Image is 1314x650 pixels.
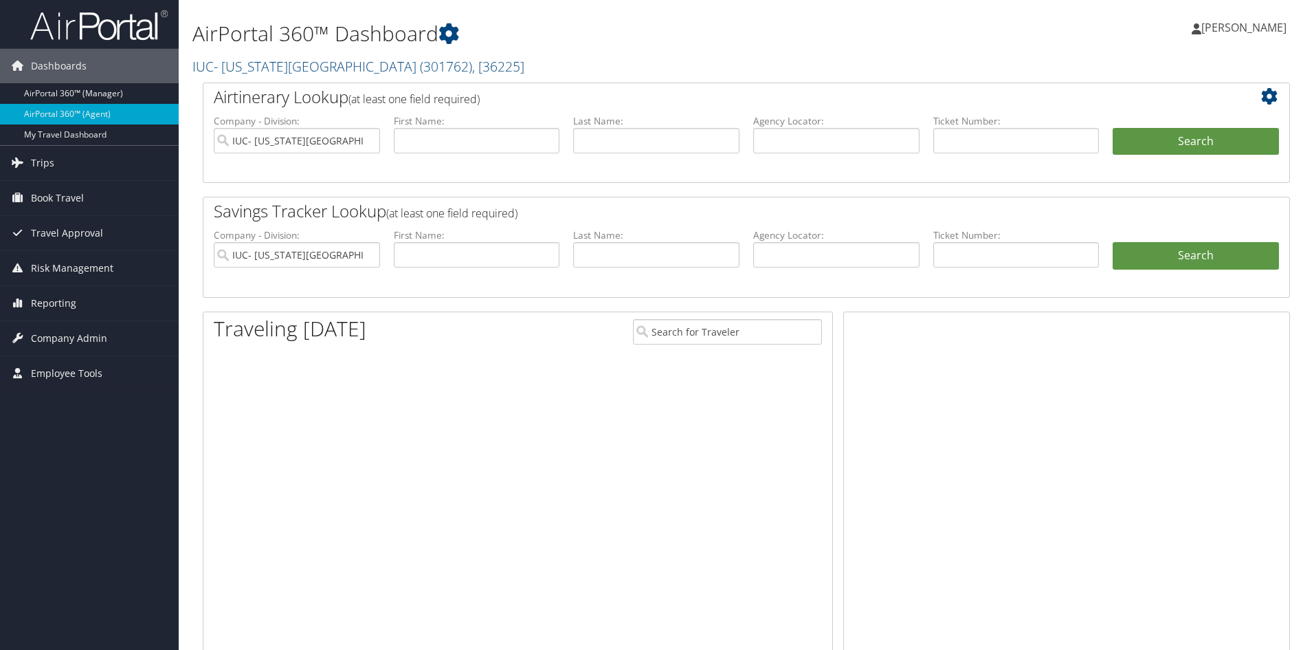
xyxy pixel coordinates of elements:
[573,114,739,128] label: Last Name:
[633,319,822,345] input: Search for Traveler
[214,85,1188,109] h2: Airtinerary Lookup
[214,114,380,128] label: Company - Division:
[933,228,1100,242] label: Ticket Number:
[753,228,920,242] label: Agency Locator:
[386,206,517,221] span: (at least one field required)
[214,228,380,242] label: Company - Division:
[192,19,931,48] h1: AirPortal 360™ Dashboard
[31,181,84,215] span: Book Travel
[31,356,102,391] span: Employee Tools
[192,57,524,76] a: IUC- [US_STATE][GEOGRAPHIC_DATA]
[394,114,560,128] label: First Name:
[30,9,168,41] img: airportal-logo.png
[394,228,560,242] label: First Name:
[933,114,1100,128] label: Ticket Number:
[1192,7,1300,48] a: [PERSON_NAME]
[348,91,480,107] span: (at least one field required)
[31,146,54,180] span: Trips
[573,228,739,242] label: Last Name:
[31,49,87,83] span: Dashboards
[1113,242,1279,270] a: Search
[31,251,113,285] span: Risk Management
[31,286,76,321] span: Reporting
[214,314,366,343] h1: Traveling [DATE]
[214,242,380,268] input: search accounts
[31,321,107,356] span: Company Admin
[1113,128,1279,155] button: Search
[1201,20,1287,35] span: [PERSON_NAME]
[472,57,524,76] span: , [ 36225 ]
[420,57,472,76] span: ( 301762 )
[214,199,1188,223] h2: Savings Tracker Lookup
[753,114,920,128] label: Agency Locator:
[31,216,103,250] span: Travel Approval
